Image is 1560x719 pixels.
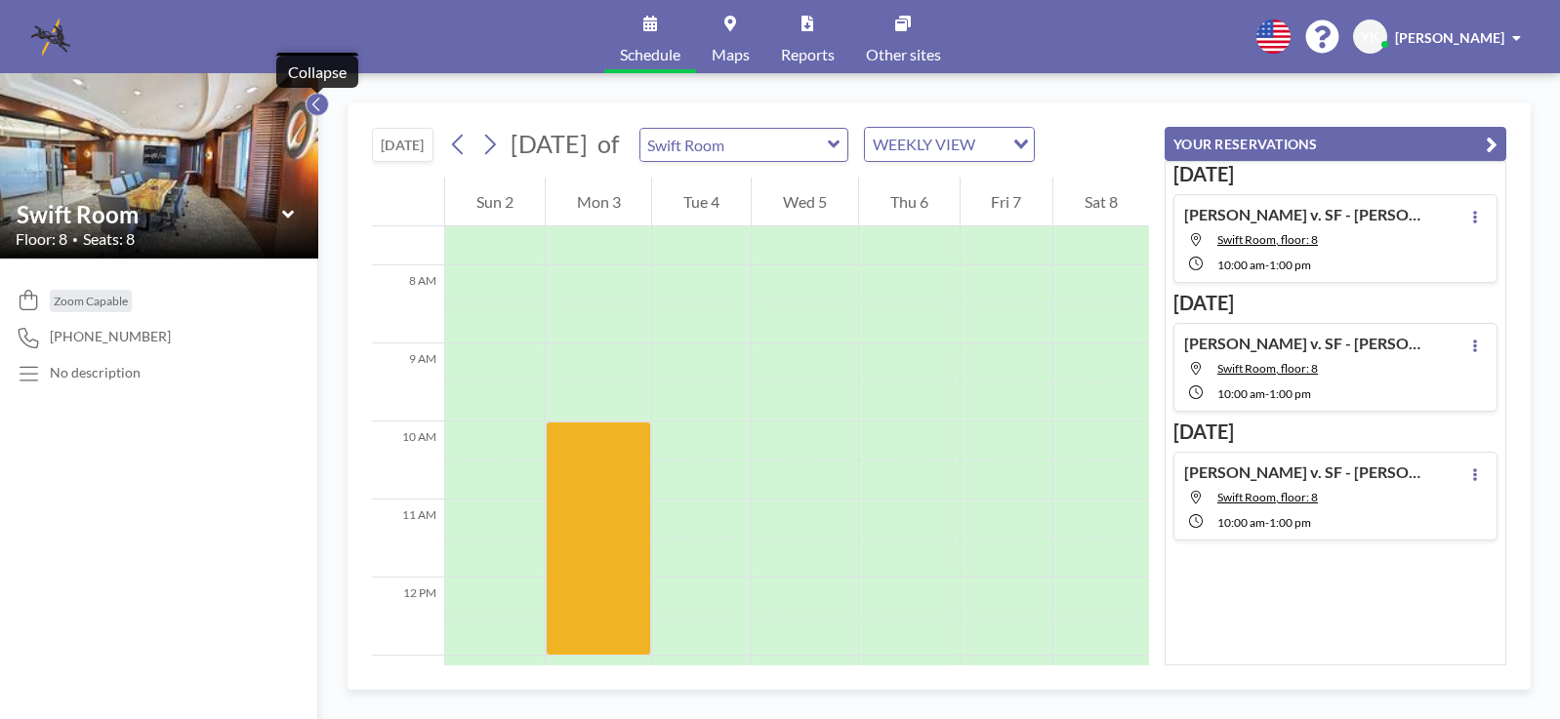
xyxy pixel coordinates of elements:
h4: [PERSON_NAME] v. SF - [PERSON_NAME]/[PERSON_NAME] for [PERSON_NAME] [1184,205,1428,224]
div: Search for option [865,128,1034,161]
span: Zoom Capable [54,294,128,308]
span: - [1265,515,1269,530]
h4: [PERSON_NAME] v. SF - [PERSON_NAME]/[PERSON_NAME] for Topps [1184,462,1428,482]
div: No description [50,364,141,381]
span: Seats: 8 [83,229,135,249]
span: Reports [781,47,835,62]
div: Collapse [288,62,347,82]
span: Floor: 8 [16,229,67,249]
span: Swift Room, floor: 8 [1217,490,1318,504]
span: WEEKLY VIEW [869,132,979,157]
span: - [1265,386,1269,401]
input: Search for option [981,132,1002,157]
img: organization-logo [31,18,70,57]
span: Schedule [620,47,680,62]
span: [DATE] [511,129,588,158]
span: Swift Room, floor: 8 [1217,361,1318,376]
div: 12 PM [372,578,444,656]
span: 1:00 PM [1269,258,1311,272]
div: Tue 4 [652,178,751,226]
div: Fri 7 [961,178,1053,226]
button: YOUR RESERVATIONS [1165,127,1506,161]
h3: [DATE] [1173,162,1498,186]
h3: [DATE] [1173,419,1498,444]
div: 11 AM [372,499,444,578]
div: Sun 2 [445,178,545,226]
span: [PERSON_NAME] [1395,29,1504,46]
div: Sat 8 [1053,178,1149,226]
input: Swift Room [17,200,282,228]
span: Swift Room, floor: 8 [1217,232,1318,247]
div: Wed 5 [752,178,858,226]
span: 1:00 PM [1269,515,1311,530]
div: 9 AM [372,343,444,421]
h4: [PERSON_NAME] v. SF - [PERSON_NAME]/[PERSON_NAME] for [PERSON_NAME] [1184,334,1428,353]
span: • [72,233,78,246]
span: 10:00 AM [1217,386,1265,401]
div: Thu 6 [859,178,960,226]
span: [PHONE_NUMBER] [50,328,171,345]
input: Swift Room [640,129,828,161]
span: 10:00 AM [1217,258,1265,272]
span: Maps [712,47,750,62]
div: 8 AM [372,265,444,343]
div: Mon 3 [546,178,652,226]
span: of [597,129,619,159]
button: [DATE] [372,128,433,162]
span: - [1265,258,1269,272]
span: 10:00 AM [1217,515,1265,530]
span: 1:00 PM [1269,386,1311,401]
div: 7 AM [372,187,444,265]
div: 10 AM [372,421,444,499]
span: Other sites [866,47,941,62]
h3: [DATE] [1173,291,1498,315]
span: YK [1361,28,1379,46]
